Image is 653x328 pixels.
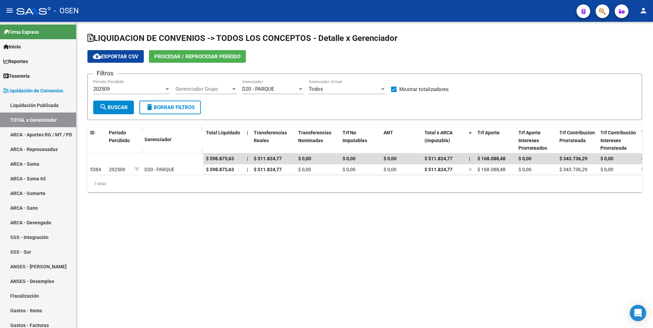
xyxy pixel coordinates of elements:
datatable-header-cell: Trf Contribucion Prorrateada [557,125,598,155]
span: $ 0,00 [298,167,311,172]
span: 202509 [93,86,110,92]
span: Borrar Filtros [145,104,195,110]
mat-icon: person [639,6,648,15]
datatable-header-cell: Total x ARCA (imputable) [422,125,466,155]
datatable-header-cell: Trf Aporte Intereses Prorrateados [516,125,557,155]
datatable-header-cell: ID [87,125,106,154]
mat-icon: delete [145,103,154,111]
datatable-header-cell: Trf Aporte [475,125,516,155]
span: Gerenciador [144,137,171,142]
span: Trf No Imputables [343,130,367,143]
span: LIQUIDACION DE CONVENIOS -> TODOS LOS CONCEPTOS - Detalle x Gerenciador [87,33,398,43]
span: Período Percibido [109,130,130,143]
div: Open Intercom Messenger [630,305,646,321]
span: | [247,130,248,135]
mat-icon: search [99,103,108,111]
h3: Filtros [93,69,117,78]
datatable-header-cell: Transferencias Nominadas [295,125,340,155]
button: Borrar Filtros [139,101,201,114]
span: $ 168.088,48 [477,156,505,161]
span: Reportes [3,58,28,65]
span: - OSEN [54,3,79,18]
span: Total Liquidado [206,130,240,135]
datatable-header-cell: Gerenciador [142,132,203,147]
span: $ 511.824,77 [425,156,453,161]
span: Procesar / Reprocesar período [154,54,240,60]
datatable-header-cell: Transferencias Reales [251,125,295,155]
span: | [247,167,248,172]
span: | [469,156,470,161]
datatable-header-cell: Período Percibido [106,125,132,154]
span: $ 0,00 [518,156,531,161]
span: Trf Aporte Intereses Prorrateados [518,130,547,151]
span: $ 0,00 [343,156,356,161]
datatable-header-cell: ANT [381,125,422,155]
span: = [469,167,472,172]
span: $ 0,00 [384,167,397,172]
datatable-header-cell: Trf Contribución Intereses Prorrateada [598,125,639,155]
span: 202509 [109,167,125,172]
datatable-header-cell: Trf No Imputables [340,125,381,155]
span: | [247,156,248,161]
span: $ 0,00 [600,156,613,161]
span: $ 0,00 [384,156,397,161]
span: Trf Contribucion Prorrateada [559,130,595,143]
span: Trf Aporte [477,130,500,135]
span: $ 0,00 [298,156,311,161]
span: Inicio [3,43,21,50]
span: $ 0,00 [343,167,356,172]
span: Mostrar totalizadores [399,85,449,93]
span: $ 511.824,77 [254,156,282,161]
span: Tesorería [3,72,30,80]
span: 5384 [90,167,101,172]
datatable-header-cell: = [466,125,475,155]
span: Transferencias Reales [254,130,287,143]
span: D20 - PARQUE [242,86,274,92]
div: 1 total [87,175,642,192]
span: $ 511.824,77 [254,167,282,172]
span: Firma Express [3,28,39,36]
span: Todos [309,86,323,92]
span: Exportar CSV [93,54,138,60]
span: $ 511.824,77 [425,167,453,172]
span: Total x ARCA (imputable) [425,130,453,143]
datatable-header-cell: | [244,125,251,155]
datatable-header-cell: Total Liquidado [203,125,244,155]
span: $ 343.736,29 [559,156,587,161]
span: $ 598.875,63 [206,167,234,172]
span: $ 0,00 [518,167,531,172]
mat-icon: menu [5,6,14,15]
span: $ 343.736,29 [559,167,587,172]
span: Transferencias Nominadas [298,130,331,143]
span: Gerenciador Grupo [176,86,231,92]
button: Exportar CSV [87,50,144,63]
span: Buscar [99,104,128,110]
span: D20 - PARQUE [144,167,175,172]
span: ID [90,130,95,135]
span: $ 598.875,63 [206,156,234,161]
span: Trf Contribución Intereses Prorrateada [600,130,636,151]
mat-icon: cloud_download [93,52,101,60]
span: = [469,130,472,135]
span: ANT [384,130,393,135]
span: $ 0,00 [600,167,613,172]
button: Buscar [93,101,134,114]
span: Liquidación de Convenios [3,87,63,94]
span: $ 168.088,48 [477,167,505,172]
button: Procesar / Reprocesar período [149,50,246,63]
